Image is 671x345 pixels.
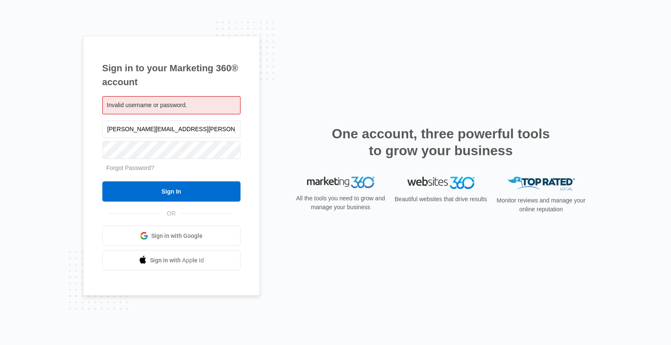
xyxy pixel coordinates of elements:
[102,120,241,138] input: Email
[494,196,588,214] p: Monitor reviews and manage your online reputation
[294,194,388,212] p: All the tools you need to grow and manage your business
[329,125,553,159] h2: One account, three powerful tools to grow your business
[107,164,155,171] a: Forgot Password?
[394,195,488,204] p: Beautiful websites that drive results
[102,61,241,89] h1: Sign in to your Marketing 360® account
[508,177,575,191] img: Top Rated Local
[102,250,241,270] a: Sign in with Apple Id
[102,226,241,246] a: Sign in with Google
[161,209,182,218] span: OR
[150,256,204,265] span: Sign in with Apple Id
[102,181,241,202] input: Sign In
[107,102,187,108] span: Invalid username or password.
[407,177,475,189] img: Websites 360
[151,232,203,240] span: Sign in with Google
[307,177,374,189] img: Marketing 360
